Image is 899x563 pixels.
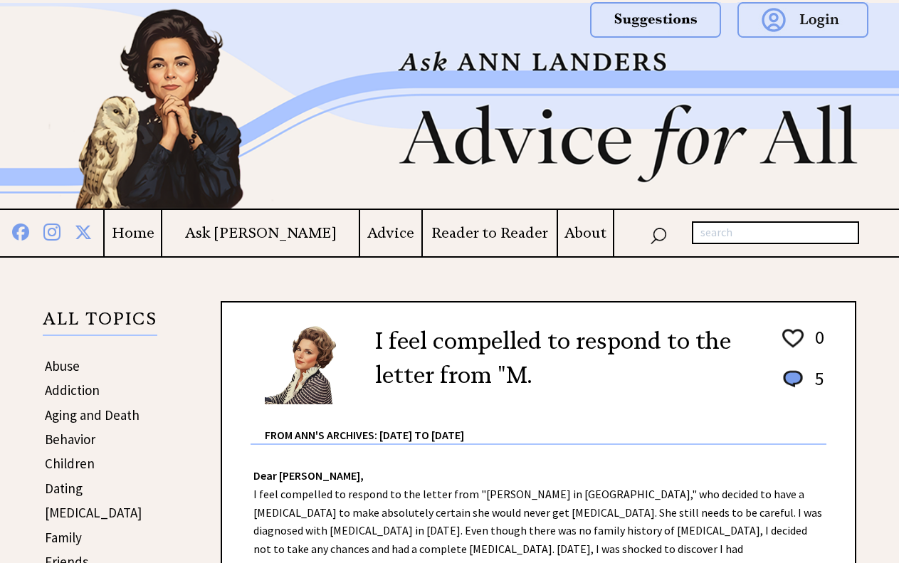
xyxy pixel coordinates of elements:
[43,221,61,241] img: instagram%20blue.png
[423,224,556,242] a: Reader to Reader
[45,357,80,374] a: Abuse
[253,468,364,483] strong: Dear [PERSON_NAME],
[780,326,806,351] img: heart_outline%201.png
[12,221,29,241] img: facebook%20blue.png
[375,324,759,392] h2: I feel compelled to respond to the letter from "M.
[75,221,92,241] img: x%20blue.png
[265,324,354,404] img: Ann6%20v2%20small.png
[558,224,613,242] a: About
[162,224,359,242] a: Ask [PERSON_NAME]
[45,504,142,521] a: [MEDICAL_DATA]
[45,382,100,399] a: Addiction
[45,455,95,472] a: Children
[45,406,140,423] a: Aging and Death
[780,368,806,391] img: message_round%201.png
[360,224,421,242] a: Advice
[692,221,859,244] input: search
[808,367,825,404] td: 5
[105,224,161,242] a: Home
[808,325,825,365] td: 0
[590,2,721,38] img: suggestions.png
[650,224,667,245] img: search_nav.png
[737,2,868,38] img: login.png
[265,406,826,443] div: From Ann's Archives: [DATE] to [DATE]
[45,480,83,497] a: Dating
[45,431,95,448] a: Behavior
[45,529,82,546] a: Family
[43,311,157,335] p: ALL TOPICS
